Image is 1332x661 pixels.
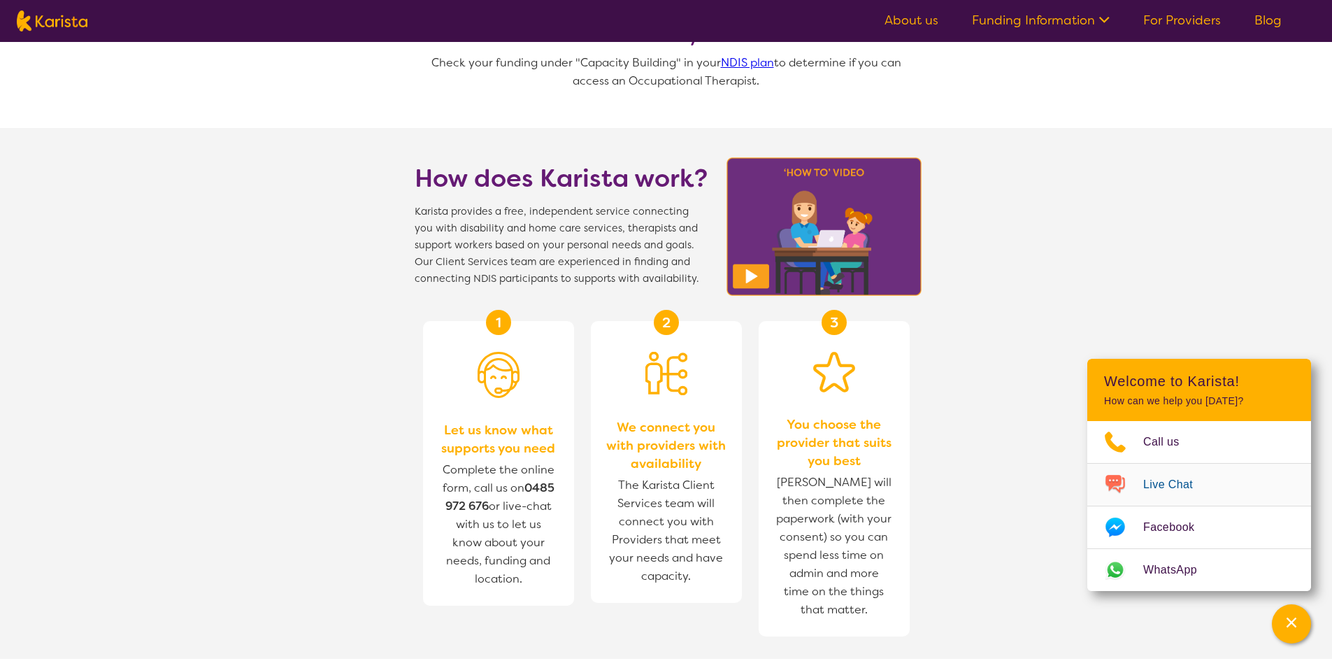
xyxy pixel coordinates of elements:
h1: How does Karista work? [415,162,708,195]
div: Channel Menu [1087,359,1311,591]
a: About us [885,12,938,29]
div: 2 [654,310,679,335]
img: Person with headset icon [478,352,520,398]
h3: Is OT covered in my NDIS Plan? [415,26,918,45]
span: We connect you with providers with availability [605,418,728,473]
h2: Welcome to Karista! [1104,373,1294,390]
span: Complete the online form, call us on or live-chat with us to let us know about your needs, fundin... [443,462,554,586]
div: 3 [822,310,847,335]
a: For Providers [1143,12,1221,29]
div: 1 [486,310,511,335]
a: Funding Information [972,12,1110,29]
span: Call us [1143,432,1196,453]
img: Karista logo [17,10,87,31]
span: Karista provides a free, independent service connecting you with disability and home care service... [415,204,708,287]
span: Let us know what supports you need [437,421,560,457]
a: Blog [1254,12,1282,29]
button: Channel Menu [1272,604,1311,644]
img: Person being matched to services icon [645,352,687,395]
span: Facebook [1143,517,1211,538]
span: You choose the provider that suits you best [773,415,896,470]
span: [PERSON_NAME] will then complete the paperwork (with your consent) so you can spend less time on ... [773,470,896,623]
a: Web link opens in a new tab. [1087,549,1311,591]
a: NDIS plan [721,55,774,70]
span: The Karista Client Services team will connect you with Providers that meet your needs and have ca... [605,473,728,589]
span: Live Chat [1143,474,1210,495]
ul: Choose channel [1087,421,1311,591]
img: Karista video [722,153,926,300]
span: WhatsApp [1143,560,1214,581]
img: Star icon [813,352,855,392]
p: How can we help you [DATE]? [1104,395,1294,407]
span: Check your funding under "Capacity Building" in your to determine if you can access an Occupation... [431,55,904,88]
